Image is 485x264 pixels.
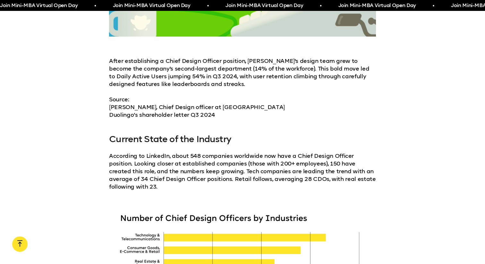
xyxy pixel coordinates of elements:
[109,57,376,88] p: After establishing a Chief Design Officer position, [PERSON_NAME]'s design team grew to become th...
[207,2,208,10] span: •
[432,2,434,10] span: •
[109,96,376,119] p: Source: [PERSON_NAME], Chief Design officer at [GEOGRAPHIC_DATA] Duolingo’s shareholder letter Q3...
[109,134,376,144] h3: Current State of the Industry
[109,152,376,191] p: According to LinkedIn, about 548 companies worldwide now have a Chief Design Officer position. Lo...
[320,2,321,10] span: •
[94,2,96,10] span: •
